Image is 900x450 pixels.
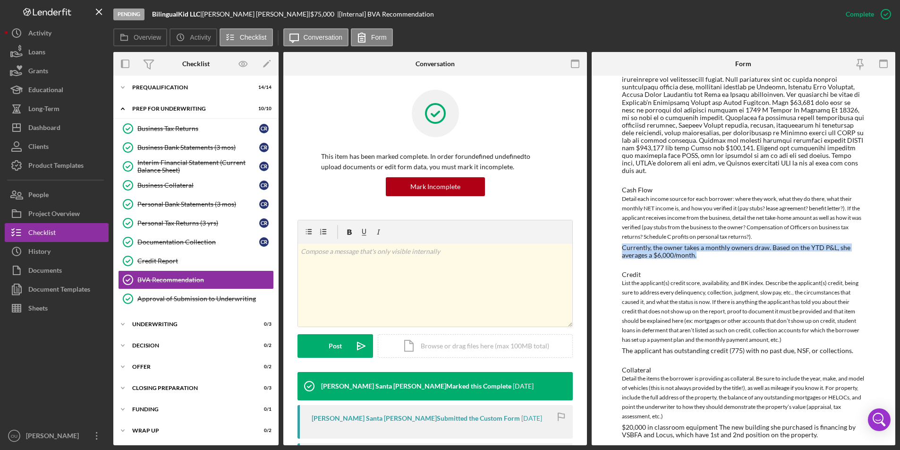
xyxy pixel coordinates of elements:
div: People [28,185,49,207]
a: Business Bank Statements (3 mos)CR [118,138,274,157]
div: [PERSON_NAME] Santa [PERSON_NAME] Submitted the Custom Form [312,415,520,422]
div: | [152,10,202,18]
a: Interim Financial Statement (Current Balance Sheet)CR [118,157,274,176]
button: Document Templates [5,280,109,299]
button: Checklist [5,223,109,242]
div: Detail the items the borrower is providing as collateral. Be sure to include the year, make, and ... [622,374,865,421]
div: Documents [28,261,62,282]
div: Document Templates [28,280,90,301]
div: Closing Preparation [132,385,248,391]
div: Prequalification [132,85,248,90]
div: Wrap Up [132,428,248,433]
div: Credit [622,271,865,278]
div: Decision [132,343,248,348]
div: Pending [113,9,144,20]
p: This item has been marked complete. In order for undefined undefined to upload documents or edit ... [321,151,549,173]
div: Business Collateral [137,182,259,189]
a: Business Tax ReturnsCR [118,119,274,138]
div: [PERSON_NAME] [PERSON_NAME] | [202,10,310,18]
div: Credit Report [137,257,273,265]
div: 0 / 2 [255,343,272,348]
button: Sheets [5,299,109,318]
button: History [5,242,109,261]
a: Approval of Submission to Underwriting [118,289,274,308]
div: Personal Bank Statements (3 mos) [137,200,259,208]
div: C R [259,162,269,171]
div: Funding [132,407,248,412]
div: Offer [132,364,248,370]
div: Documentation Collection [137,238,259,246]
button: Educational [5,80,109,99]
div: Educational [28,80,63,102]
div: Currently, the owner takes a monthly owners draw. Based on the YTD P&L, she averages a $6,000/month. [622,244,865,259]
div: Grants [28,61,48,83]
div: Checklist [182,60,210,68]
time: 2025-09-04 19:24 [521,415,542,422]
div: | [Internal] BVA Recommendation [337,10,434,18]
div: Business Bank Statements (3 mos) [137,144,259,151]
button: Long-Term [5,99,109,118]
label: Checklist [240,34,267,41]
a: Personal Bank Statements (3 mos)CR [118,195,274,214]
div: Open Intercom Messenger [868,408,891,431]
div: BVA Recommendation [137,276,273,284]
div: C R [259,199,269,209]
button: Documents [5,261,109,280]
div: Long-Term [28,99,59,121]
div: 0 / 2 [255,428,272,433]
div: Activity [28,24,51,45]
div: Dashboard [28,118,60,139]
text: OU [11,433,17,439]
div: $20,000 in classroom equipment The new building she purchased is financing by VSBFA and Locus, wh... [622,424,865,439]
div: History [28,242,51,263]
b: BilingualKid LLC [152,10,200,18]
div: Personal Tax Returns (3 yrs) [137,219,259,227]
div: Detail each income source for each borrower: where they work, what they do there, what their mont... [622,194,865,242]
a: Loans [5,43,109,61]
span: $75,000 [310,10,334,18]
div: C R [259,237,269,247]
label: Conversation [304,34,343,41]
button: Activity [170,28,217,46]
div: The applicant has outstanding credit (775) with no past due, NSF, or collections. [622,347,853,355]
a: Business CollateralCR [118,176,274,195]
a: Documentation CollectionCR [118,233,274,251]
div: Conversation [416,60,455,68]
button: Dashboard [5,118,109,137]
div: Form [735,60,751,68]
div: [PERSON_NAME] Santa [PERSON_NAME] Marked this Complete [321,382,511,390]
div: Collateral [622,366,865,374]
div: C R [259,143,269,152]
time: 2025-09-04 20:08 [513,382,534,390]
button: Product Templates [5,156,109,175]
button: Grants [5,61,109,80]
a: Clients [5,137,109,156]
a: Project Overview [5,204,109,223]
div: 14 / 14 [255,85,272,90]
div: List the applicant(s) credit score, availability, and BK index. Describe the applicant(s) credit,... [622,278,865,345]
a: Activity [5,24,109,43]
button: Mark Incomplete [386,177,485,196]
button: People [5,185,109,204]
button: OU[PERSON_NAME] Underwriting [5,426,109,445]
div: Business Tax Returns [137,125,259,132]
div: 0 / 3 [255,321,272,327]
div: Product Templates [28,156,84,177]
button: Conversation [283,28,349,46]
button: Overview [113,28,167,46]
div: 0 / 2 [255,364,272,370]
div: Underwriting [132,321,248,327]
div: Cash Flow [622,186,865,194]
div: 0 / 1 [255,407,272,412]
div: Post [329,334,342,358]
